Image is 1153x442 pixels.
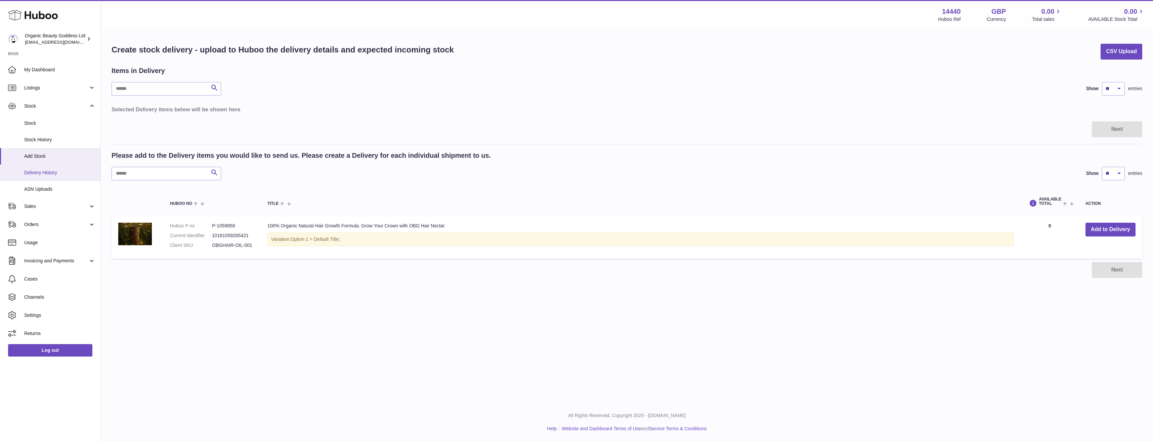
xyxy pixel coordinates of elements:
strong: 14440 [942,7,961,16]
h1: Create stock delivery - upload to Huboo the delivery details and expected incoming stock [112,44,454,55]
span: Sales [24,203,88,210]
span: 0.00 [1041,7,1055,16]
button: Add to Delivery [1085,223,1136,236]
h2: Items in Delivery [112,66,165,75]
dt: Client SKU [170,242,212,249]
a: 0.00 AVAILABLE Stock Total [1088,7,1145,23]
dt: Current identifier [170,232,212,239]
span: AVAILABLE Stock Total [1088,16,1145,23]
dd: OBGHAIR-OIL-001 [212,242,254,249]
span: Stock [24,103,88,109]
h2: Please add to the Delivery items you would like to send us. Please create a Delivery for each ind... [112,151,491,160]
span: Delivery History [24,170,95,176]
a: Website and Dashboard Terms of Use [562,426,641,431]
span: Option 1 = Default Title; [291,236,340,242]
div: Action [1085,201,1136,206]
span: Invoicing and Payments [24,258,88,264]
span: Returns [24,330,95,337]
label: Show [1086,170,1099,177]
div: Huboo Ref [938,16,961,23]
span: Add Stock [24,153,95,159]
div: Variation: [267,232,1014,246]
span: Cases [24,276,95,282]
td: 0 [1021,216,1078,259]
dd: 10181058265421 [212,232,254,239]
dt: Huboo P no [170,223,212,229]
label: Show [1086,85,1099,92]
h3: Selected Delivery items below will be shown here [112,106,1142,113]
img: 100% Organic Natural Hair Growth Formula. Grow Your Crown with OBG Hair Nectar [118,223,152,245]
a: Service Terms & Conditions [649,426,707,431]
span: Listings [24,85,88,91]
dd: P-1059858 [212,223,254,229]
span: Huboo no [170,201,192,206]
span: [EMAIL_ADDRESS][DOMAIN_NAME] [25,39,99,45]
span: entries [1128,85,1142,92]
td: 100% Organic Natural Hair Growth Formula. Grow Your Crown with OBG Hair Nectar [261,216,1021,259]
span: Channels [24,294,95,300]
span: Stock [24,120,95,126]
a: Log out [8,344,92,356]
span: Title [267,201,279,206]
span: My Dashboard [24,67,95,73]
span: Orders [24,221,88,228]
p: All Rights Reserved. Copyright 2025 - [DOMAIN_NAME] [106,412,1148,419]
span: ASN Uploads [24,186,95,192]
span: Total sales [1032,16,1062,23]
button: CSV Upload [1101,44,1142,60]
a: Help [547,426,557,431]
span: 0.00 [1124,7,1137,16]
span: AVAILABLE Total [1039,197,1061,206]
a: 0.00 Total sales [1032,7,1062,23]
strong: GBP [991,7,1006,16]
span: Stock History [24,137,95,143]
div: Currency [987,16,1006,23]
div: Organic Beauty Goddess Ltd [25,33,85,45]
span: entries [1128,170,1142,177]
li: and [559,426,707,432]
span: Usage [24,240,95,246]
img: info@organicbeautygoddess.com [8,34,18,44]
span: Settings [24,312,95,319]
